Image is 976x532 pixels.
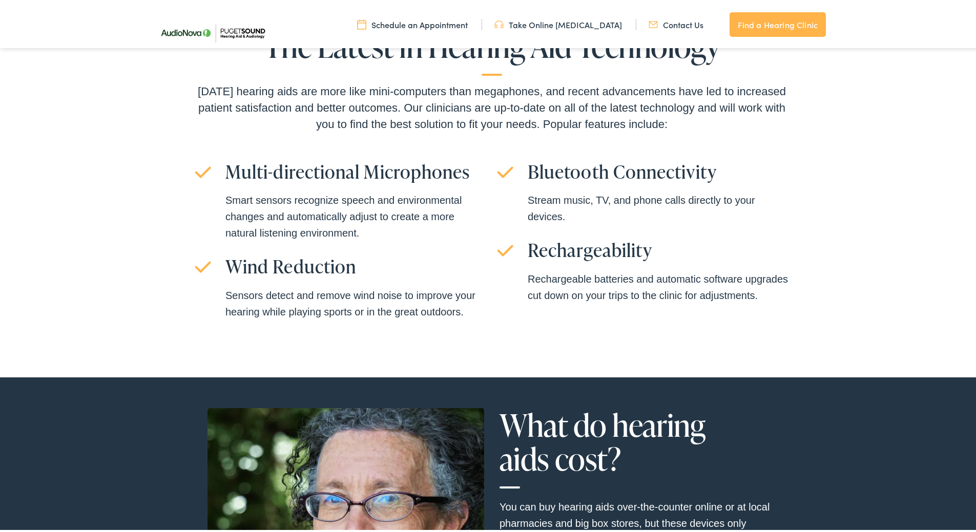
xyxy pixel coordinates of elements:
h3: Rechargeability [528,237,789,259]
a: Contact Us [649,17,703,28]
div: Stream music, TV, and phone calls directly to your devices. [528,190,789,223]
a: Take Online [MEDICAL_DATA] [494,17,622,28]
h1: What do hearing aids cost? [500,406,776,486]
h3: Multi-directional Microphones [225,159,487,181]
a: Schedule an Appointment [357,17,468,28]
img: utility icon [494,17,504,28]
img: utility icon [357,17,366,28]
h2: The Latest in Hearing Aid Technology [195,27,789,74]
h3: Wind Reduction [225,253,487,275]
div: Sensors detect and remove wind noise to improve your hearing while playing sports or in the great... [225,285,487,318]
img: utility icon [649,17,658,28]
div: [DATE] hearing aids are more like mini-computers than megaphones, and recent advancements have le... [195,81,789,131]
a: Find a Hearing Clinic [730,10,826,35]
h3: Bluetooth Connectivity [528,159,789,181]
div: Rechargeable batteries and automatic software upgrades cut down on your trips to the clinic for a... [528,269,789,302]
div: Smart sensors recognize speech and environmental changes and automatically adjust to create a mor... [225,190,487,239]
